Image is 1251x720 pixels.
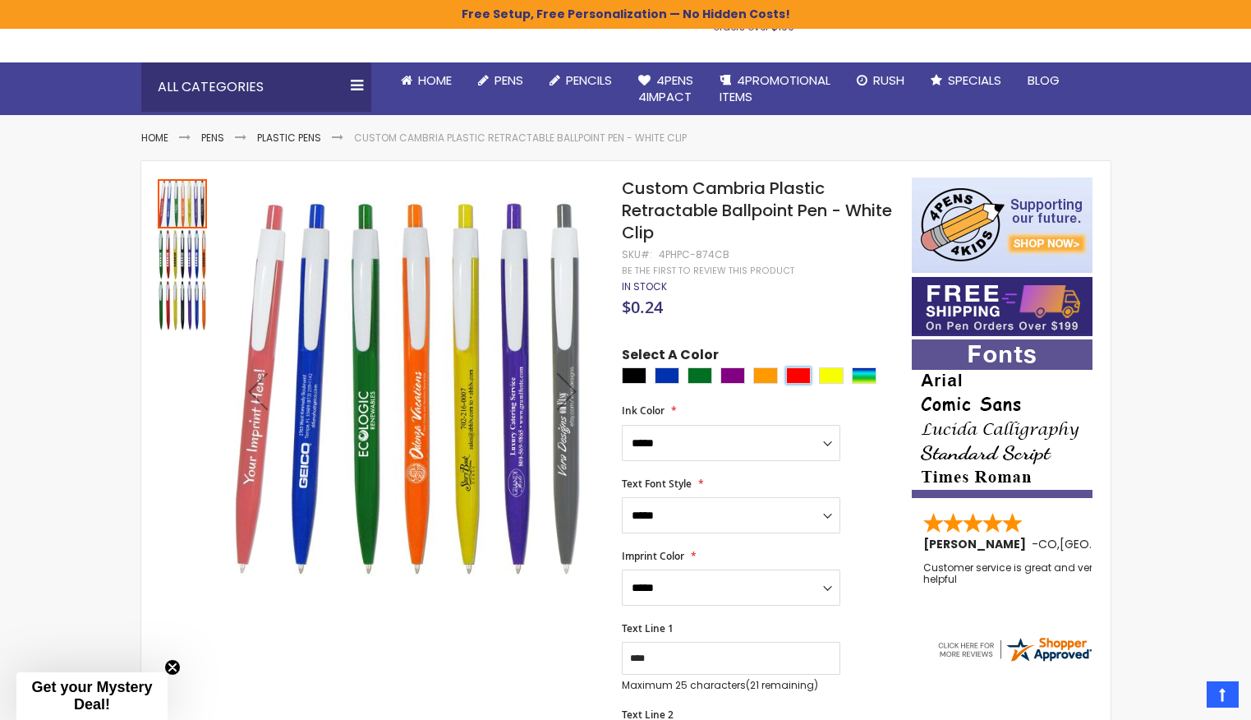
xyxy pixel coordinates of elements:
[622,279,667,293] span: In stock
[224,201,600,577] img: Custom Cambria Plastic Retractable Ballpoint Pen - White Clip
[625,62,706,116] a: 4Pens4impact
[141,62,371,112] div: All Categories
[638,72,693,105] span: 4Pens 4impact
[706,62,844,116] a: 4PROMOTIONALITEMS
[852,367,876,384] div: Assorted
[746,678,818,692] span: (21 remaining)
[873,72,904,89] span: Rush
[622,280,667,293] div: Availability
[158,228,209,279] div: Custom Cambria Plastic Retractable Ballpoint Pen - White Clip
[720,367,745,384] div: Purple
[622,265,794,277] a: Be the first to review this product
[566,72,612,89] span: Pencils
[948,72,1001,89] span: Specials
[659,248,729,261] div: 4PHPC-874CB
[688,367,712,384] div: Green
[418,72,452,89] span: Home
[622,247,652,261] strong: SKU
[494,72,523,89] span: Pens
[257,131,321,145] a: Plastic Pens
[536,62,625,99] a: Pencils
[936,635,1093,664] img: 4pens.com widget logo
[622,477,692,491] span: Text Font Style
[819,367,844,384] div: Yellow
[753,367,778,384] div: Orange
[1207,681,1239,708] a: Top
[622,621,674,635] span: Text Line 1
[622,549,684,563] span: Imprint Color
[622,296,663,318] span: $0.24
[158,279,207,330] div: Custom Cambria Plastic Retractable Ballpoint Pen - White Clip
[158,230,207,279] img: Custom Cambria Plastic Retractable Ballpoint Pen - White Clip
[465,62,536,99] a: Pens
[923,562,1102,598] div: Customer service is great and very helpful
[622,404,665,418] span: Ink Color
[534,178,600,604] div: Next
[923,536,1032,552] span: [PERSON_NAME]
[622,177,892,244] span: Custom Cambria Plastic Retractable Ballpoint Pen - White Clip
[164,659,181,676] button: Close teaser
[622,367,646,384] div: Black
[936,653,1093,667] a: 4pens.com certificate URL
[720,72,830,105] span: 4PROMOTIONAL ITEMS
[912,277,1092,336] img: Free shipping on orders over $199
[354,132,687,145] li: Custom Cambria Plastic Retractable Ballpoint Pen - White Clip
[141,131,168,145] a: Home
[16,672,168,720] div: Get your Mystery Deal!Close teaser
[31,679,152,713] span: Get your Mystery Deal!
[1028,72,1060,89] span: Blog
[388,62,465,99] a: Home
[912,339,1092,498] img: font-personalization-examples
[912,178,1092,273] img: 4pens 4 kids
[1032,536,1180,552] span: - ,
[655,367,679,384] div: Blue
[158,281,207,330] img: Custom Cambria Plastic Retractable Ballpoint Pen - White Clip
[158,178,209,228] div: Custom Cambria Plastic Retractable Ballpoint Pen - White Clip
[225,178,291,604] div: Previous
[622,679,840,692] p: Maximum 25 characters
[201,131,224,145] a: Pens
[1014,62,1073,99] a: Blog
[1060,536,1180,552] span: [GEOGRAPHIC_DATA]
[786,367,811,384] div: Red
[1038,536,1057,552] span: CO
[622,346,719,368] span: Select A Color
[918,62,1014,99] a: Specials
[844,62,918,99] a: Rush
